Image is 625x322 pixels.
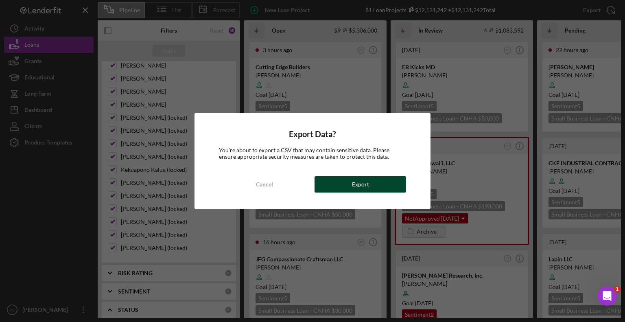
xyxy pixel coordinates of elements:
button: Export [315,176,406,193]
div: You're about to export a CSV that may contain sensitive data. Please ensure appropriate security ... [219,147,406,160]
iframe: Intercom live chat [597,286,617,306]
h4: Export Data? [219,129,406,139]
button: Cancel [219,176,310,193]
div: Export [352,176,369,193]
span: 1 [614,286,621,293]
div: Cancel [256,176,273,193]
